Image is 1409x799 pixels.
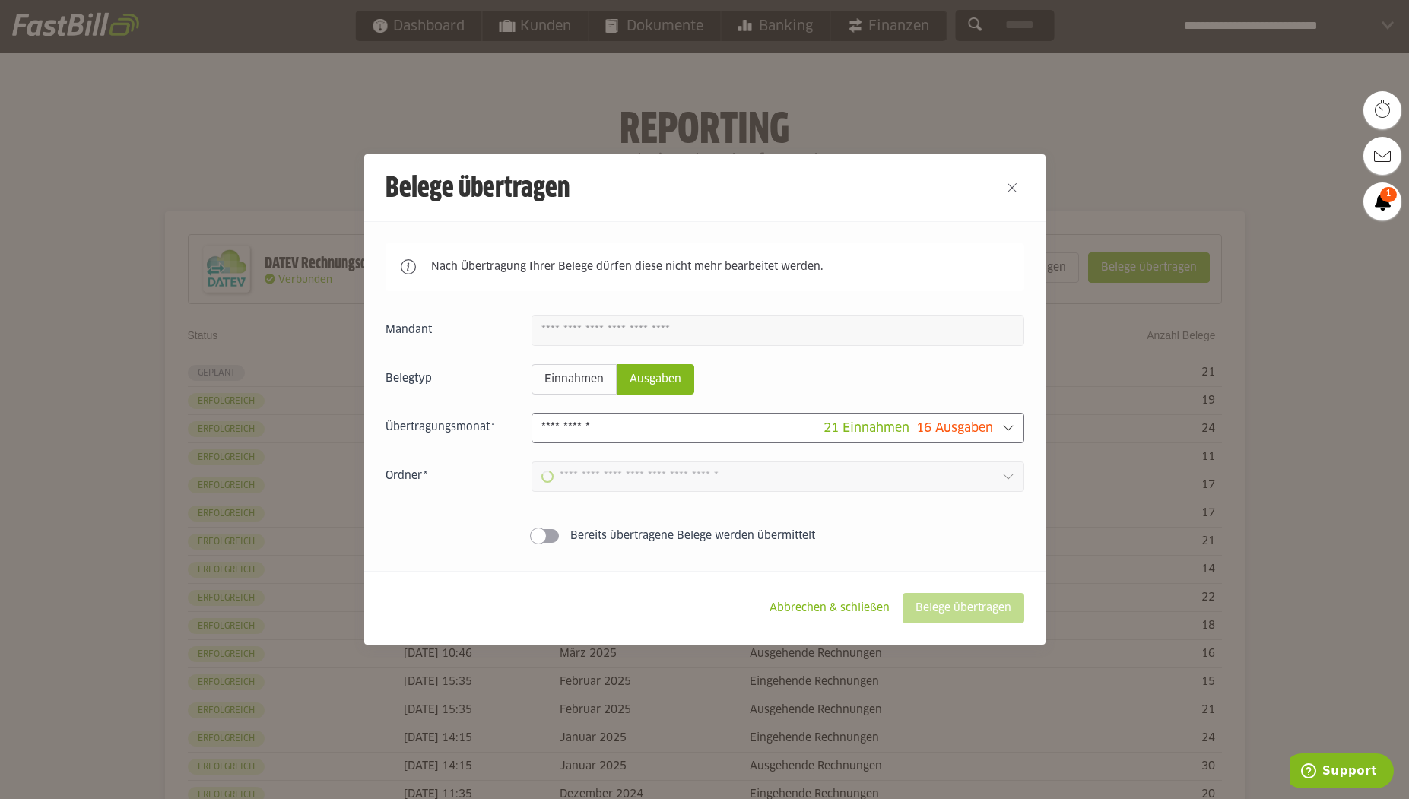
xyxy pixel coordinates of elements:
span: 1 [1380,187,1397,202]
sl-radio-button: Ausgaben [617,364,694,395]
a: 1 [1363,182,1401,220]
sl-button: Belege übertragen [903,593,1024,623]
span: 21 Einnahmen [824,422,909,434]
iframe: Öffnet ein Widget, in dem Sie weitere Informationen finden [1290,753,1394,791]
sl-button: Abbrechen & schließen [757,593,903,623]
sl-switch: Bereits übertragene Belege werden übermittelt [386,528,1024,544]
sl-radio-button: Einnahmen [532,364,617,395]
span: 16 Ausgaben [916,422,993,434]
